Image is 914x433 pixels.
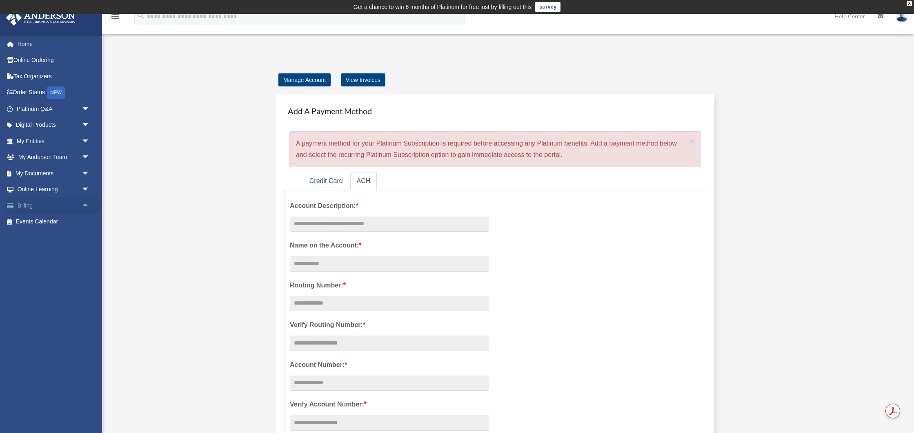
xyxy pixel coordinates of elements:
div: close [907,1,912,6]
div: A payment method for your Platinum Subscription is required before accessing any Platinum benefit... [289,131,701,167]
a: Tax Organizers [6,68,102,84]
h4: Add A Payment Method [285,102,706,120]
i: menu [110,11,120,21]
label: Account Number: [290,359,489,371]
img: Anderson Advisors Platinum Portal [4,10,78,26]
span: arrow_drop_down [82,181,98,198]
label: Routing Number: [290,280,489,291]
a: survey [535,2,560,12]
span: arrow_drop_down [82,165,98,182]
a: My Documentsarrow_drop_down [6,165,102,181]
span: arrow_drop_up [82,197,98,214]
a: Manage Account [278,73,331,86]
a: Online Ordering [6,52,102,68]
i: search [136,11,145,20]
a: Home [6,36,102,52]
div: Get a chance to win 6 months of Platinum for free just by filling out this [354,2,532,12]
a: Credit Card [303,172,349,190]
a: Billingarrow_drop_up [6,197,102,214]
a: Digital Productsarrow_drop_down [6,117,102,133]
a: My Anderson Teamarrow_drop_down [6,149,102,166]
span: arrow_drop_down [82,101,98,117]
a: ACH [350,172,377,190]
span: arrow_drop_down [82,133,98,150]
a: Online Learningarrow_drop_down [6,181,102,198]
img: User Pic [896,10,908,22]
span: arrow_drop_down [82,149,98,166]
a: My Entitiesarrow_drop_down [6,133,102,149]
a: View Invoices [341,73,385,86]
label: Name on the Account: [290,240,489,251]
a: Platinum Q&Aarrow_drop_down [6,101,102,117]
a: menu [110,14,120,21]
label: Account Description: [290,200,489,212]
a: Order StatusNEW [6,84,102,101]
a: Events Calendar [6,214,102,230]
label: Verify Account Number: [290,399,489,410]
div: NEW [47,86,65,99]
span: × [690,137,695,146]
button: Close [690,137,695,146]
label: Verify Routing Number: [290,319,489,331]
span: arrow_drop_down [82,117,98,134]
